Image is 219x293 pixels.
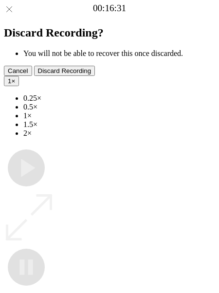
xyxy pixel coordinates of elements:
[34,66,95,76] button: Discard Recording
[93,3,126,14] a: 00:16:31
[23,129,215,138] li: 2×
[23,94,215,103] li: 0.25×
[8,77,11,85] span: 1
[23,111,215,120] li: 1×
[23,49,215,58] li: You will not be able to recover this once discarded.
[4,76,19,86] button: 1×
[4,26,215,39] h2: Discard Recording?
[23,103,215,111] li: 0.5×
[23,120,215,129] li: 1.5×
[4,66,32,76] button: Cancel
